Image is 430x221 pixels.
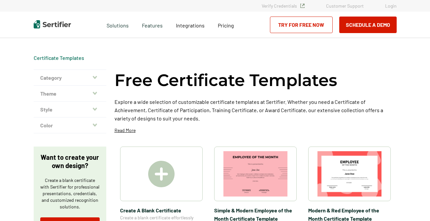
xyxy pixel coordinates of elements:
[120,206,203,214] span: Create A Blank Certificate
[300,4,305,8] img: Verified
[34,117,106,133] button: Color
[385,3,397,9] a: Login
[223,151,287,197] img: Simple & Modern Employee of the Month Certificate Template
[218,22,234,28] span: Pricing
[115,98,397,122] p: Explore a wide selection of customizable certificate templates at Sertifier. Whether you need a C...
[115,69,337,91] h1: Free Certificate Templates
[34,86,106,102] button: Theme
[326,3,364,9] a: Customer Support
[262,3,305,9] a: Verify Credentials
[115,127,136,134] p: Read More
[270,17,333,33] a: Try for Free Now
[317,151,381,197] img: Modern & Red Employee of the Month Certificate Template
[40,153,100,170] p: Want to create your own design?
[34,70,106,86] button: Category
[34,55,84,61] div: Breadcrumb
[34,102,106,117] button: Style
[176,21,205,29] a: Integrations
[34,55,84,61] a: Certificate Templates
[107,21,129,29] span: Solutions
[34,20,71,28] img: Sertifier | Digital Credentialing Platform
[148,161,175,187] img: Create A Blank Certificate
[218,21,234,29] a: Pricing
[142,21,163,29] span: Features
[40,177,100,210] p: Create a blank certificate with Sertifier for professional presentations, credentials, and custom...
[176,22,205,28] span: Integrations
